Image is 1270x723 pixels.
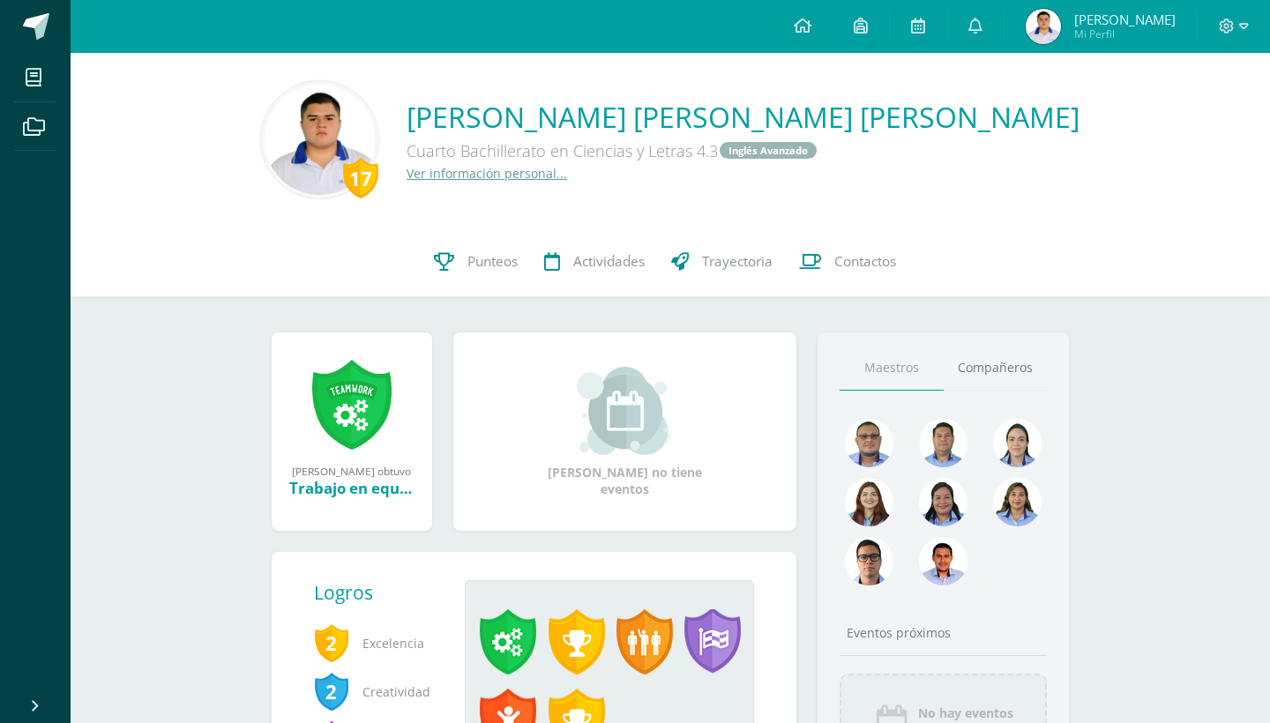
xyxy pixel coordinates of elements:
img: 3753cbf0cf4f58f6d17974b4e8122c76.png [265,85,375,195]
div: Logros [314,580,452,605]
a: Trayectoria [658,227,786,297]
div: 17 [343,158,378,198]
span: Contactos [834,252,896,271]
img: 72fdff6db23ea16c182e3ba03ce826f1.png [993,478,1042,526]
div: Trabajo en equipo [289,478,415,498]
img: cc0c97458428ff7fb5cd31c6f23e5075.png [919,537,967,585]
div: [PERSON_NAME] obtuvo [289,464,415,478]
span: Actividades [573,252,645,271]
div: Eventos próximos [840,624,1048,641]
a: [PERSON_NAME] [PERSON_NAME] [PERSON_NAME] [407,98,1079,136]
span: Mi Perfil [1074,26,1176,41]
a: Inglés Avanzado [720,142,817,159]
span: 2 [314,671,349,712]
span: Creatividad [314,667,437,716]
a: Maestros [840,346,944,391]
img: b3275fa016b95109afc471d3b448d7ac.png [845,537,893,585]
img: a9adb280a5deb02de052525b0213cdb9.png [845,478,893,526]
img: 2ac039123ac5bd71a02663c3aa063ac8.png [919,419,967,467]
img: 4a7f7f1a360f3d8e2a3425f4c4febaf9.png [919,478,967,526]
span: [PERSON_NAME] [1074,11,1176,28]
img: f83f0625ff752220d47c458d07f34737.png [1026,9,1061,44]
div: Cuarto Bachillerato en Ciencias y Letras 4.3 [407,136,936,165]
div: [PERSON_NAME] no tiene eventos [536,367,713,497]
span: Punteos [467,252,518,271]
a: Ver información personal... [407,165,567,182]
span: Trayectoria [702,252,773,271]
a: Punteos [421,227,531,297]
a: Contactos [786,227,909,297]
img: event_small.png [577,367,673,455]
span: 2 [314,622,349,663]
span: Excelencia [314,619,437,667]
img: 99962f3fa423c9b8099341731b303440.png [845,419,893,467]
a: Compañeros [944,346,1048,391]
img: 375aecfb130304131abdbe7791f44736.png [993,419,1042,467]
a: Actividades [531,227,658,297]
